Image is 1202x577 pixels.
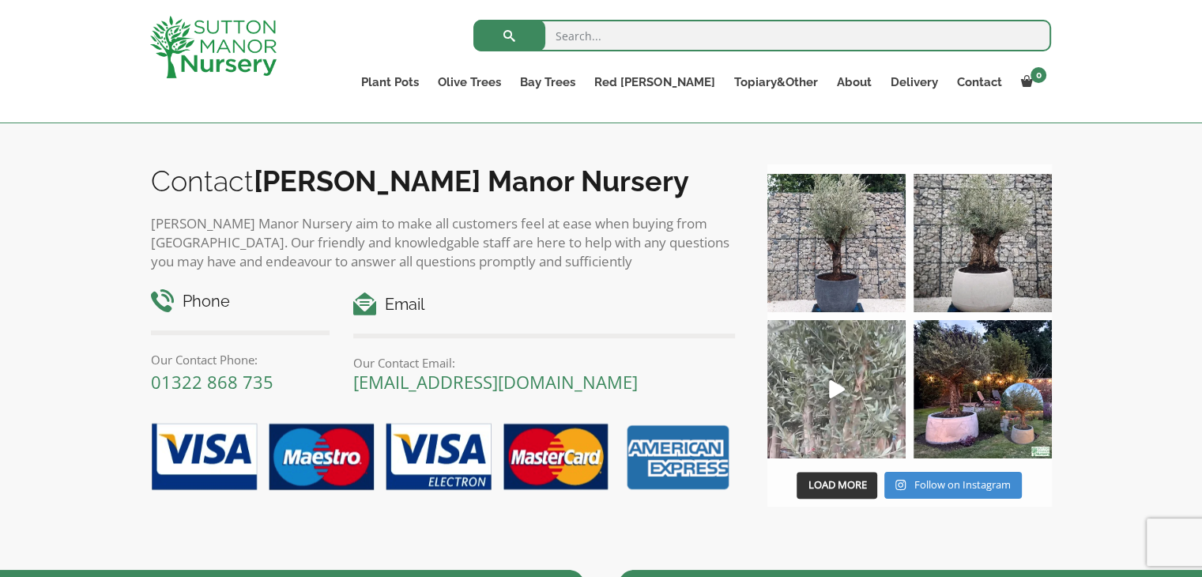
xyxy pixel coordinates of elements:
a: Delivery [880,71,947,93]
a: About [827,71,880,93]
a: Bay Trees [511,71,585,93]
a: Red [PERSON_NAME] [585,71,724,93]
b: [PERSON_NAME] Manor Nursery [254,164,689,198]
a: Plant Pots [352,71,428,93]
img: “The poetry of nature is never dead” 🪴🫒 A stunning beautiful customer photo has been sent into us... [914,320,1052,458]
p: Our Contact Phone: [151,350,330,369]
img: payment-options.png [139,414,736,501]
h2: Contact [151,164,736,198]
span: Load More [808,477,866,492]
h4: Phone [151,289,330,314]
a: Contact [947,71,1011,93]
p: Our Contact Email: [353,353,735,372]
input: Search... [473,20,1051,51]
img: A beautiful multi-stem Spanish Olive tree potted in our luxurious fibre clay pots 😍😍 [767,174,906,312]
a: Olive Trees [428,71,511,93]
a: Topiary&Other [724,71,827,93]
a: 01322 868 735 [151,370,273,394]
a: [EMAIL_ADDRESS][DOMAIN_NAME] [353,370,638,394]
a: Instagram Follow on Instagram [884,472,1021,499]
a: 0 [1011,71,1051,93]
button: Load More [797,472,877,499]
img: New arrivals Monday morning of beautiful olive trees 🤩🤩 The weather is beautiful this summer, gre... [767,320,906,458]
span: Follow on Instagram [914,477,1011,492]
p: [PERSON_NAME] Manor Nursery aim to make all customers feel at ease when buying from [GEOGRAPHIC_D... [151,214,736,271]
span: 0 [1031,67,1046,83]
svg: Instagram [895,479,906,491]
a: Play [767,320,906,458]
img: logo [150,16,277,78]
svg: Play [829,380,845,398]
img: Check out this beauty we potted at our nursery today ❤️‍🔥 A huge, ancient gnarled Olive tree plan... [914,174,1052,312]
h4: Email [353,292,735,317]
